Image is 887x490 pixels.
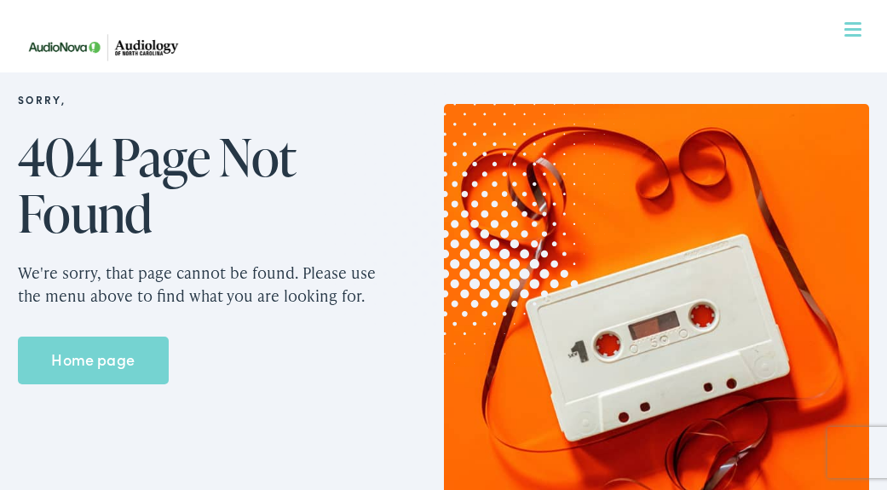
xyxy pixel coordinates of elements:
a: Home page [18,337,169,384]
span: 404 [18,129,102,185]
span: Page [112,129,210,185]
h2: Sorry, [18,94,401,106]
p: We're sorry, that page cannot be found. Please use the menu above to find what you are looking for. [18,261,401,307]
span: Not [219,129,296,185]
img: Graphic image with a halftone pattern, contributing to the site's visual design. [295,24,636,374]
span: Found [18,185,153,241]
a: What We Offer [31,68,869,121]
